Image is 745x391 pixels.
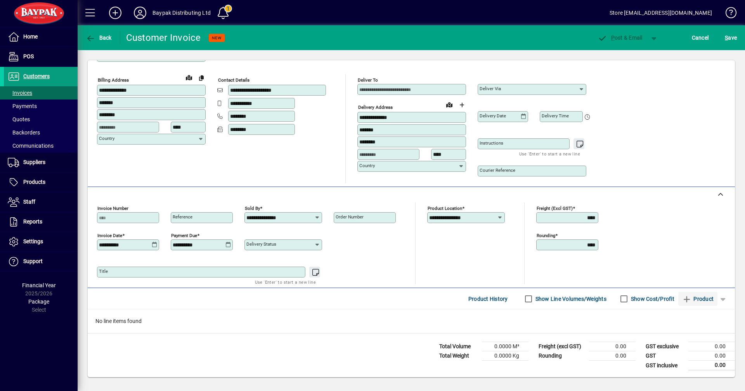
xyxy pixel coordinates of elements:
[480,113,506,119] mat-label: Delivery date
[183,71,195,84] a: View on map
[480,140,503,146] mat-label: Instructions
[4,47,78,66] a: POS
[23,33,38,40] span: Home
[537,206,573,211] mat-label: Freight (excl GST)
[443,98,456,111] a: View on map
[88,309,735,333] div: No line items found
[4,139,78,152] a: Communications
[720,2,735,27] a: Knowledge Base
[642,351,688,361] td: GST
[97,233,122,238] mat-label: Invoice date
[78,31,120,45] app-page-header-button: Back
[4,232,78,251] a: Settings
[246,241,276,247] mat-label: Delivery status
[428,206,462,211] mat-label: Product location
[688,351,735,361] td: 0.00
[195,72,208,84] button: Copy to Delivery address
[535,351,589,361] td: Rounding
[682,293,714,305] span: Product
[642,361,688,370] td: GST inclusive
[4,212,78,232] a: Reports
[23,199,35,205] span: Staff
[598,35,643,41] span: ost & Email
[594,31,646,45] button: Post & Email
[542,113,569,119] mat-label: Delivery time
[8,143,54,149] span: Communications
[84,31,114,45] button: Back
[690,31,711,45] button: Cancel
[99,269,108,274] mat-label: Title
[725,31,737,44] span: ave
[465,292,511,306] button: Product History
[534,295,606,303] label: Show Line Volumes/Weights
[482,342,528,351] td: 0.0000 M³
[4,86,78,99] a: Invoices
[4,252,78,271] a: Support
[611,35,615,41] span: P
[642,342,688,351] td: GST exclusive
[435,342,482,351] td: Total Volume
[245,206,260,211] mat-label: Sold by
[171,233,197,238] mat-label: Payment due
[688,361,735,370] td: 0.00
[678,292,717,306] button: Product
[725,35,728,41] span: S
[4,126,78,139] a: Backorders
[629,295,674,303] label: Show Cost/Profit
[173,214,192,220] mat-label: Reference
[4,27,78,47] a: Home
[4,99,78,113] a: Payments
[22,282,56,288] span: Financial Year
[535,342,589,351] td: Freight (excl GST)
[4,192,78,212] a: Staff
[23,258,43,264] span: Support
[28,298,49,305] span: Package
[519,149,580,158] mat-hint: Use 'Enter' to start a new line
[482,351,528,361] td: 0.0000 Kg
[103,6,128,20] button: Add
[4,173,78,192] a: Products
[8,129,40,136] span: Backorders
[23,159,45,165] span: Suppliers
[212,35,222,40] span: NEW
[255,278,316,286] mat-hint: Use 'Enter' to start a new line
[359,163,375,168] mat-label: Country
[358,77,378,83] mat-label: Deliver To
[23,73,50,79] span: Customers
[4,113,78,126] a: Quotes
[128,6,152,20] button: Profile
[23,218,42,225] span: Reports
[8,90,32,96] span: Invoices
[8,116,30,122] span: Quotes
[480,86,501,91] mat-label: Deliver via
[99,136,114,141] mat-label: Country
[688,342,735,351] td: 0.00
[97,206,128,211] mat-label: Invoice number
[480,168,515,173] mat-label: Courier Reference
[8,103,37,109] span: Payments
[126,31,201,44] div: Customer Invoice
[336,214,364,220] mat-label: Order number
[468,293,508,305] span: Product History
[692,31,709,44] span: Cancel
[435,351,482,361] td: Total Weight
[152,7,211,19] div: Baypak Distributing Ltd
[23,179,45,185] span: Products
[723,31,739,45] button: Save
[537,233,555,238] mat-label: Rounding
[610,7,712,19] div: Store [EMAIL_ADDRESS][DOMAIN_NAME]
[589,342,636,351] td: 0.00
[589,351,636,361] td: 0.00
[456,99,468,111] button: Choose address
[86,35,112,41] span: Back
[23,53,34,59] span: POS
[4,153,78,172] a: Suppliers
[23,238,43,244] span: Settings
